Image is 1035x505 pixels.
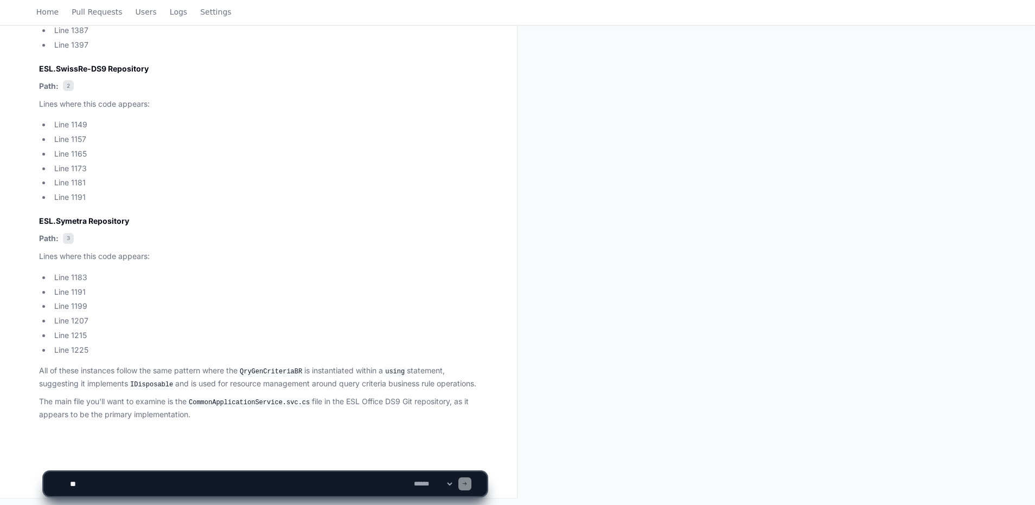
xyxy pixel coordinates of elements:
[51,271,487,284] li: Line 1183
[51,300,487,313] li: Line 1199
[72,9,122,15] span: Pull Requests
[39,216,487,226] h2: ESL.Symetra Repository
[51,119,487,131] li: Line 1149
[36,9,59,15] span: Home
[51,191,487,204] li: Line 1191
[51,177,487,189] li: Line 1181
[39,250,487,263] p: Lines where this code appears:
[39,234,59,243] strong: Path:
[51,148,487,160] li: Line 1165
[51,24,487,37] li: Line 1387
[200,9,231,15] span: Settings
[63,233,74,244] span: 3
[51,286,487,299] li: Line 1191
[51,39,487,51] li: Line 1397
[136,9,157,15] span: Users
[51,133,487,146] li: Line 1157
[238,367,304,377] code: QryGenCriteriaBR
[51,315,487,327] li: Line 1207
[63,80,74,91] span: 2
[383,367,407,377] code: using
[39,63,487,74] h2: ESL.SwissRe-DS9 Repository
[170,9,187,15] span: Logs
[51,163,487,175] li: Line 1173
[39,396,487,420] p: The main file you'll want to examine is the file in the ESL Office DS9 Git repository, as it appe...
[187,398,312,407] code: CommonApplicationService.svc.cs
[51,344,487,357] li: Line 1225
[51,329,487,342] li: Line 1215
[39,81,59,90] strong: Path:
[39,365,487,390] p: All of these instances follow the same pattern where the is instantiated within a statement, sugg...
[39,98,487,111] p: Lines where this code appears:
[128,380,175,390] code: IDisposable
